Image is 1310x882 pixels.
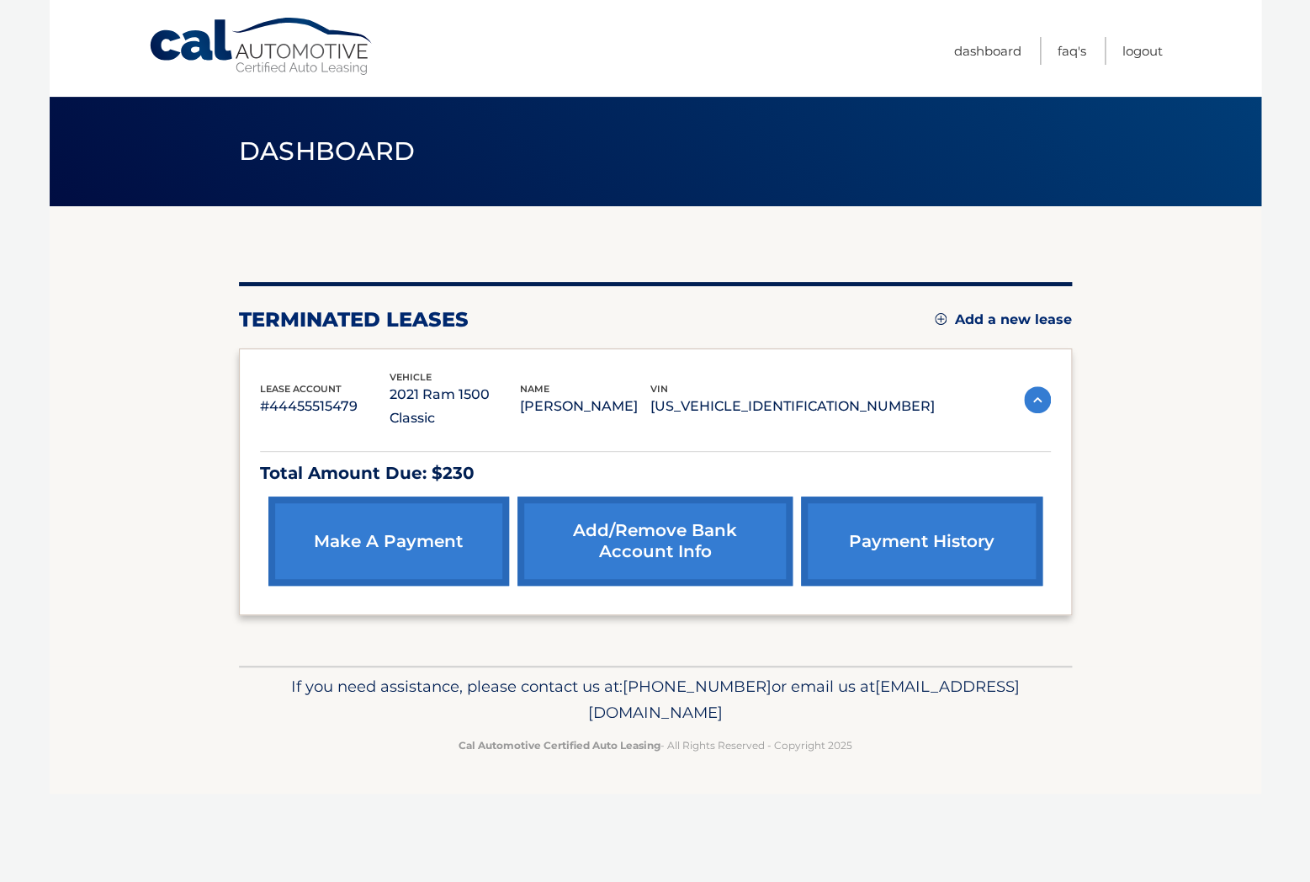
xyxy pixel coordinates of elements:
[520,395,650,418] p: [PERSON_NAME]
[250,673,1061,727] p: If you need assistance, please contact us at: or email us at
[260,459,1051,488] p: Total Amount Due: $230
[935,313,947,325] img: add.svg
[650,383,668,395] span: vin
[1024,386,1051,413] img: accordion-active.svg
[650,395,935,418] p: [US_VEHICLE_IDENTIFICATION_NUMBER]
[517,497,793,586] a: Add/Remove bank account info
[239,307,469,332] h2: terminated leases
[623,677,772,696] span: [PHONE_NUMBER]
[148,17,375,77] a: Cal Automotive
[801,497,1042,586] a: payment history
[954,37,1021,65] a: Dashboard
[935,311,1072,328] a: Add a new lease
[239,135,416,167] span: Dashboard
[1058,37,1086,65] a: FAQ's
[390,371,432,383] span: vehicle
[459,739,660,752] strong: Cal Automotive Certified Auto Leasing
[260,395,390,418] p: #44455515479
[250,736,1061,754] p: - All Rights Reserved - Copyright 2025
[268,497,509,586] a: make a payment
[260,383,342,395] span: lease account
[390,383,520,430] p: 2021 Ram 1500 Classic
[520,383,549,395] span: name
[1122,37,1163,65] a: Logout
